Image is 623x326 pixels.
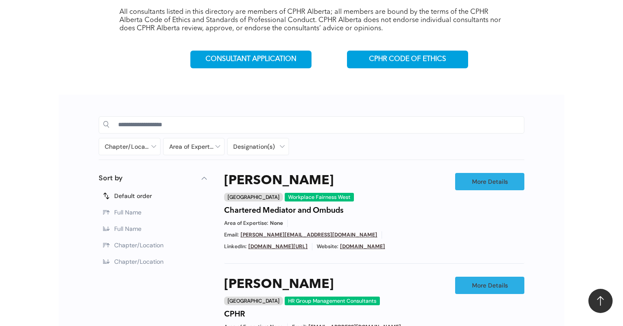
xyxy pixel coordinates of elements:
[114,258,164,265] span: Chapter/Location
[455,173,524,190] a: More Details
[285,193,354,201] div: Workplace Fairness West
[99,173,122,183] p: Sort by
[224,173,334,189] a: [PERSON_NAME]
[224,220,268,227] span: Area of Expertise:
[224,277,334,292] a: [PERSON_NAME]
[119,9,501,32] span: All consultants listed in this directory are members of CPHR Alberta; all members are bound by th...
[285,297,380,305] div: HR Group Management Consultants
[241,231,377,238] a: [PERSON_NAME][EMAIL_ADDRESS][DOMAIN_NAME]
[114,208,141,216] span: Full Name
[270,220,283,227] span: None
[340,243,385,250] a: [DOMAIN_NAME]
[224,310,245,319] h4: CPHR
[114,192,152,200] span: Default order
[369,55,446,64] span: CPHR CODE OF ETHICS
[224,206,344,215] h4: Chartered Mediator and Ombuds
[224,193,283,201] div: [GEOGRAPHIC_DATA]
[347,51,468,68] a: CPHR CODE OF ETHICS
[224,297,283,305] div: [GEOGRAPHIC_DATA]
[190,51,311,68] a: CONSULTANT APPLICATION
[317,243,338,250] span: Website:
[224,243,247,250] span: LinkedIn:
[455,277,524,294] a: More Details
[206,55,296,64] span: CONSULTANT APPLICATION
[224,231,239,239] span: Email:
[248,243,308,250] a: [DOMAIN_NAME][URL]
[114,241,164,249] span: Chapter/Location
[114,225,141,233] span: Full Name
